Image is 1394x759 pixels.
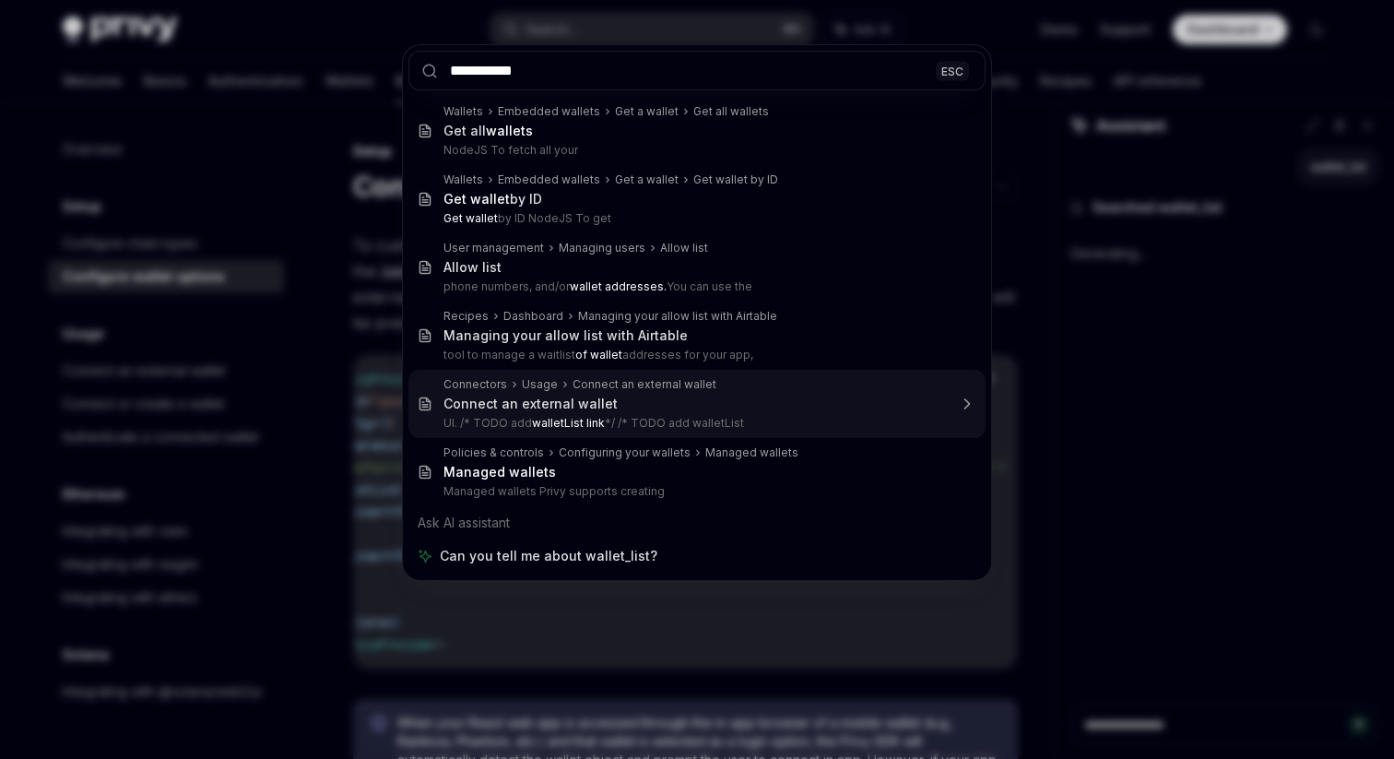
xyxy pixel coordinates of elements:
[443,191,510,207] b: Get wallet
[660,241,708,255] div: Allow list
[443,191,542,208] div: by ID
[559,241,645,255] div: Managing users
[443,484,947,499] p: Managed wallets Privy supports creating
[498,104,600,119] div: Embedded wallets
[443,396,618,412] div: Connect an external wallet
[443,241,544,255] div: User management
[443,279,947,294] p: phone numbers, and/or You can use the
[443,172,483,187] div: Wallets
[693,104,769,119] div: Get all wallets
[440,547,657,565] span: Can you tell me about wallet_list?
[559,445,691,460] div: Configuring your wallets
[570,279,667,293] b: wallet addresses.
[443,464,556,480] b: Managed wallets
[936,61,969,80] div: ESC
[443,211,498,225] b: Get wallet
[705,445,798,460] div: Managed wallets
[443,377,507,392] div: Connectors
[443,348,947,362] p: tool to manage a waitlist addresses for your app,
[486,123,533,138] b: wallets
[443,327,688,344] div: Managing your allow list with Airtable
[578,309,777,324] div: Managing your allow list with Airtable
[615,172,679,187] div: Get a wallet
[522,377,558,392] div: Usage
[573,377,716,392] div: Connect an external wallet
[498,172,600,187] div: Embedded wallets
[443,211,947,226] p: by ID NodeJS To get
[443,416,947,431] p: UI. /* TODO add */ /* TODO add walletList
[443,123,533,139] div: Get all
[443,104,483,119] div: Wallets
[443,445,544,460] div: Policies & controls
[532,416,605,430] b: walletList link
[443,259,502,276] div: Allow list
[693,172,778,187] div: Get wallet by ID
[615,104,679,119] div: Get a wallet
[575,348,622,362] b: of wallet
[443,309,489,324] div: Recipes
[503,309,563,324] div: Dashboard
[443,143,947,158] p: NodeJS To fetch all your
[408,506,986,540] div: Ask AI assistant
